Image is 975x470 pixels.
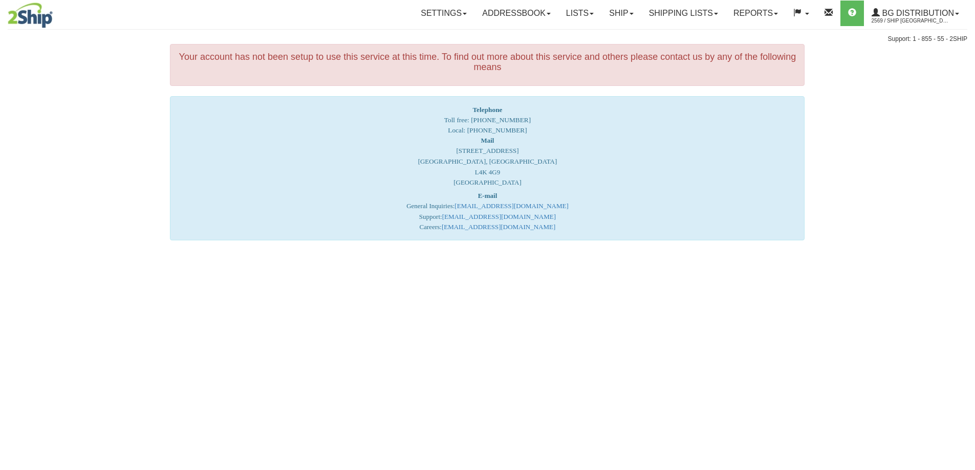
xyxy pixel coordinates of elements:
span: Toll free: [PHONE_NUMBER] Local: [PHONE_NUMBER] [444,106,531,134]
a: Reports [726,1,786,26]
strong: E-mail [478,192,497,199]
strong: Telephone [472,106,502,114]
span: 2569 / Ship [GEOGRAPHIC_DATA] [872,16,948,26]
a: [EMAIL_ADDRESS][DOMAIN_NAME] [454,202,568,210]
h4: Your account has not been setup to use this service at this time. To find out more about this ser... [178,52,796,73]
a: BG Distribution 2569 / Ship [GEOGRAPHIC_DATA] [864,1,967,26]
div: Support: 1 - 855 - 55 - 2SHIP [8,35,967,43]
a: Settings [413,1,474,26]
img: logo2569.jpg [8,3,53,28]
font: General Inquiries: Support: Careers: [406,192,569,231]
a: [EMAIL_ADDRESS][DOMAIN_NAME] [442,213,556,220]
span: BG Distribution [880,9,954,17]
font: [STREET_ADDRESS] [GEOGRAPHIC_DATA], [GEOGRAPHIC_DATA] L4K 4G9 [GEOGRAPHIC_DATA] [418,137,557,186]
a: Ship [601,1,641,26]
a: Addressbook [474,1,558,26]
a: [EMAIL_ADDRESS][DOMAIN_NAME] [442,223,555,231]
strong: Mail [481,137,494,144]
a: Lists [558,1,601,26]
a: Shipping lists [641,1,726,26]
